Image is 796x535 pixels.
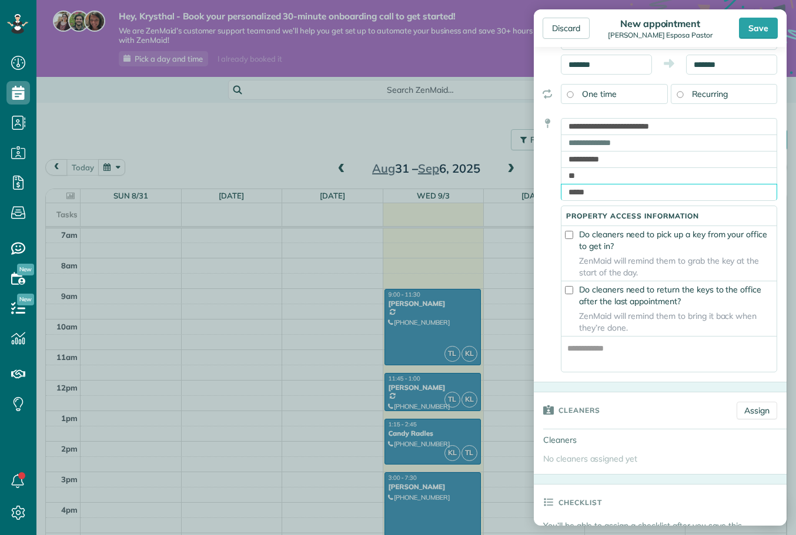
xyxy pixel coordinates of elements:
a: Assign [737,402,777,419]
label: Do cleaners need to pick up a key from your office to get in? [561,228,777,252]
span: No cleaners assigned yet [543,453,637,464]
label: Do cleaners need to return the keys to the office after the last appointment? [561,284,777,307]
span: One time [582,89,617,99]
h3: Checklist [558,484,602,520]
span: Recurring [692,89,728,99]
input: Do cleaners need to return the keys to the office after the last appointment? [565,286,573,294]
div: [PERSON_NAME] Esposa Pastor [604,31,716,39]
div: Cleaners [534,429,616,450]
h3: Cleaners [558,392,600,428]
div: New appointment [604,18,716,29]
input: One time [567,91,573,97]
span: ZenMaid will remind them to grab the key at the start of the day. [561,255,777,278]
div: Save [739,18,778,39]
span: New [17,264,34,275]
div: Discard [543,18,590,39]
h5: Property access information [561,212,777,220]
span: New [17,294,34,305]
span: ZenMaid will remind them to bring it back when they’re done. [561,310,777,334]
input: Recurring [677,91,683,97]
input: Do cleaners need to pick up a key from your office to get in? [565,231,573,239]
